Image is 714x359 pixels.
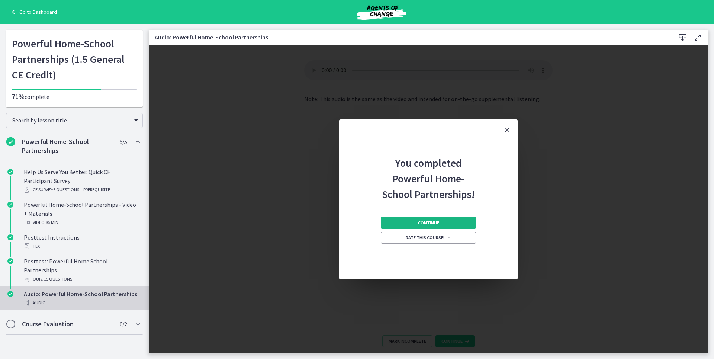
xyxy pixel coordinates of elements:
span: · 85 min [45,218,58,227]
h2: Course Evaluation [22,320,113,328]
div: Audio [24,298,140,307]
div: Help Us Serve You Better: Quick CE Participant Survey [24,167,140,194]
span: Continue [418,220,439,226]
h2: You completed Powerful Home-School Partnerships! [379,140,477,202]
span: · [81,185,82,194]
div: Quiz [24,275,140,283]
div: CE Survey [24,185,140,194]
h2: Powerful Home-School Partnerships [22,137,113,155]
h1: Powerful Home-School Partnerships (1.5 General CE Credit) [12,36,137,83]
i: Completed [7,202,13,208]
span: 0 / 2 [120,320,127,328]
i: Completed [6,137,15,146]
a: Go to Dashboard [9,7,57,16]
img: Agents of Change [337,3,426,21]
div: Posttest: Powerful Home School Partnerships [24,257,140,283]
p: complete [12,92,137,101]
i: Completed [7,234,13,240]
a: Rate this course! Opens in a new window [381,232,476,244]
button: Close [497,119,518,140]
div: Search by lesson title [6,113,143,128]
button: Continue [381,217,476,229]
span: 71% [12,92,25,101]
span: Rate this course! [406,235,451,241]
div: Posttest Instructions [24,233,140,251]
span: 5 / 5 [120,137,127,146]
span: PREREQUISITE [83,185,110,194]
div: Audio: Powerful Home-School Partnerships [24,289,140,307]
span: · 15 Questions [43,275,72,283]
div: Video [24,218,140,227]
span: · 6 Questions [52,185,79,194]
i: Completed [7,169,13,175]
i: Completed [7,258,13,264]
div: Text [24,242,140,251]
h3: Audio: Powerful Home-School Partnerships [155,33,663,42]
span: Search by lesson title [12,116,131,124]
i: Opens in a new window [447,235,451,240]
i: Completed [7,291,13,297]
div: Powerful Home-School Partnerships - Video + Materials [24,200,140,227]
